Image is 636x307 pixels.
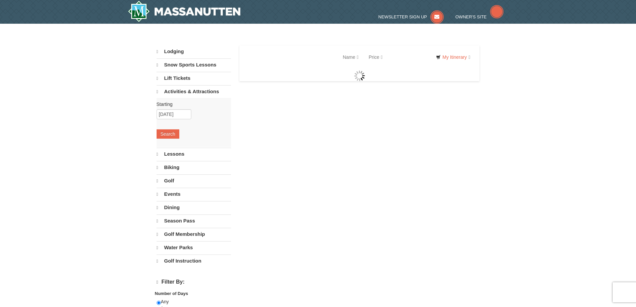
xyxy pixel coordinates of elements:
[157,101,226,108] label: Starting
[455,14,487,19] span: Owner's Site
[157,58,231,71] a: Snow Sports Lessons
[157,255,231,267] a: Golf Instruction
[157,85,231,98] a: Activities & Attractions
[378,14,444,19] a: Newsletter Sign Up
[157,201,231,214] a: Dining
[128,1,241,22] a: Massanutten Resort
[157,148,231,160] a: Lessons
[155,291,188,296] strong: Number of Days
[157,72,231,85] a: Lift Tickets
[378,14,427,19] span: Newsletter Sign Up
[157,161,231,174] a: Biking
[354,70,365,81] img: wait gif
[128,1,241,22] img: Massanutten Resort Logo
[157,129,179,139] button: Search
[157,279,231,285] h4: Filter By:
[455,14,503,19] a: Owner's Site
[157,214,231,227] a: Season Pass
[157,188,231,200] a: Events
[157,241,231,254] a: Water Parks
[157,45,231,58] a: Lodging
[432,52,474,62] a: My Itinerary
[157,174,231,187] a: Golf
[364,50,388,64] a: Price
[338,50,364,64] a: Name
[157,228,231,241] a: Golf Membership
